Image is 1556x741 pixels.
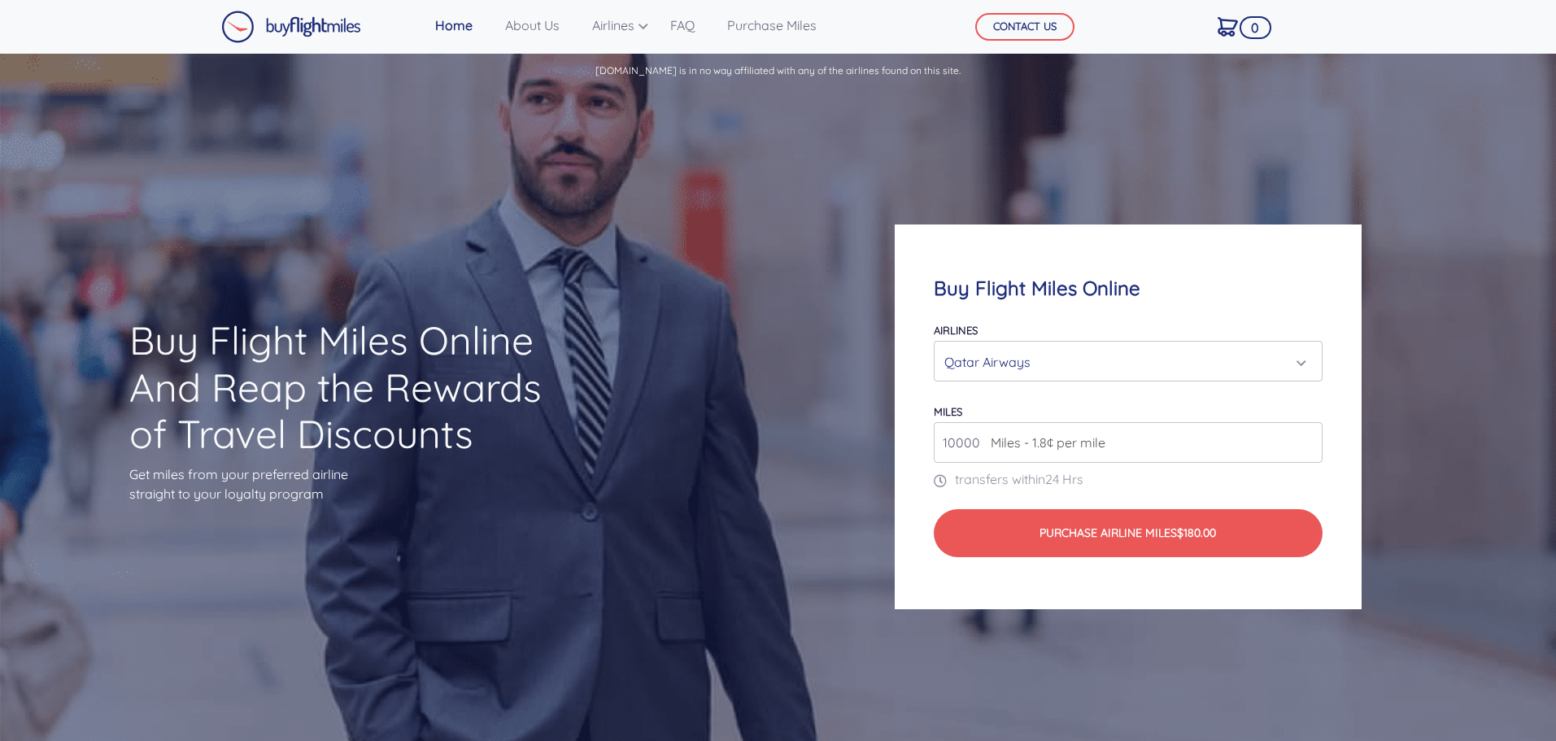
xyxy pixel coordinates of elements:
span: 0 [1240,16,1271,39]
img: Cart [1218,17,1238,37]
a: Purchase Miles [721,9,823,41]
p: transfers within [934,469,1322,489]
span: Miles - 1.8¢ per mile [983,433,1105,452]
h1: Buy Flight Miles Online And Reap the Rewards of Travel Discounts [129,317,570,458]
a: Airlines [586,9,644,41]
span: 24 Hrs [1045,471,1083,487]
button: CONTACT US [975,13,1074,41]
label: miles [934,405,962,418]
a: 0 [1211,9,1244,43]
a: FAQ [664,9,701,41]
div: Qatar Airways [944,347,1301,377]
a: Home [429,9,479,41]
p: Get miles from your preferred airline straight to your loyalty program [129,464,570,503]
span: $180.00 [1177,525,1216,540]
a: Buy Flight Miles Logo [221,7,361,47]
h4: Buy Flight Miles Online [934,277,1322,300]
button: Purchase Airline Miles$180.00 [934,509,1322,557]
a: About Us [499,9,566,41]
button: Qatar Airways [934,341,1322,381]
label: Airlines [934,324,978,337]
img: Buy Flight Miles Logo [221,11,361,43]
